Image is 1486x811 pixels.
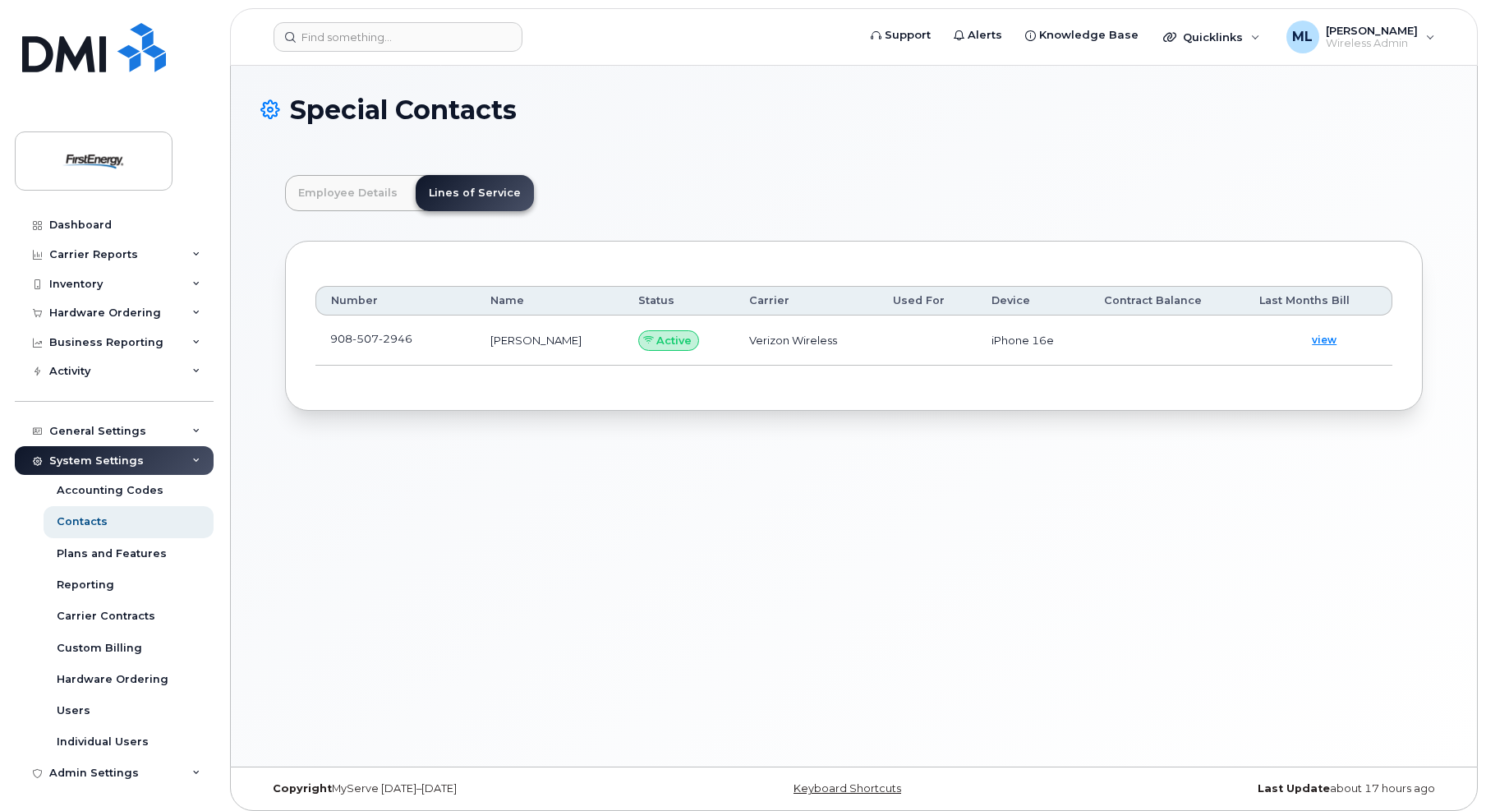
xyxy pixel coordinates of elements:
[260,95,1447,124] h1: Special Contacts
[285,175,411,211] a: Employee Details
[734,286,878,316] th: Carrier
[315,286,476,316] th: Number
[1089,286,1244,316] th: Contract Balance
[794,782,901,795] a: Keyboard Shortcuts
[1415,740,1474,799] iframe: Messenger Launcher
[260,782,656,795] div: MyServe [DATE]–[DATE]
[1312,333,1336,348] span: view
[977,286,1089,316] th: Device
[1258,782,1330,795] strong: Last Update
[734,316,878,366] td: Verizon Wireless
[977,316,1089,366] td: iPhone 16e
[412,332,432,345] a: goToDevice
[379,332,412,345] span: 2946
[273,782,332,795] strong: Copyright
[623,286,734,316] th: Status
[352,332,379,345] span: 507
[1259,322,1378,358] a: view
[1051,782,1447,795] div: about 17 hours ago
[476,316,623,366] td: [PERSON_NAME]
[416,175,534,211] a: Lines of Service
[656,333,692,348] span: Active
[878,286,978,316] th: Used For
[476,286,623,316] th: Name
[1244,286,1392,316] th: Last Months Bill
[330,332,412,345] span: 908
